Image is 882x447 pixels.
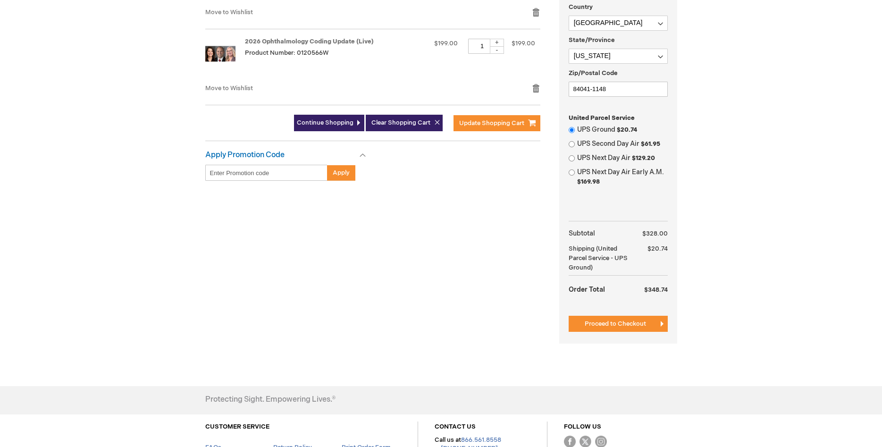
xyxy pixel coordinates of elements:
[490,39,504,47] div: +
[245,49,328,57] span: Product Number: 0120566W
[434,40,458,47] span: $199.00
[577,125,668,135] label: UPS Ground
[245,38,374,45] a: 2026 Ophthalmology Coding Update (Live)
[569,114,635,122] span: United Parcel Service
[644,286,668,294] span: $348.74
[205,165,328,181] input: Enter Promotion code
[585,320,646,328] span: Proceed to Checkout
[569,245,628,271] span: (United Parcel Service - UPS Ground)
[642,230,668,237] span: $328.00
[577,139,668,149] label: UPS Second Day Air
[205,8,253,16] a: Move to Wishlist
[459,119,524,127] span: Update Shopping Cart
[205,151,285,160] strong: Apply Promotion Code
[569,281,605,297] strong: Order Total
[569,226,636,241] th: Subtotal
[327,165,355,181] button: Apply
[454,115,540,131] button: Update Shopping Cart
[564,423,601,430] a: FOLLOW US
[569,36,615,44] span: State/Province
[512,40,535,47] span: $199.00
[632,154,655,162] span: $129.20
[577,178,600,186] span: $169.98
[435,423,476,430] a: CONTACT US
[569,245,595,253] span: Shipping
[577,168,668,186] label: UPS Next Day Air Early A.M.
[366,115,443,131] button: Clear Shopping Cart
[371,119,430,127] span: Clear Shopping Cart
[577,153,668,163] label: UPS Next Day Air
[205,39,245,75] a: 2026 Ophthalmology Coding Update (Live)
[490,46,504,54] div: -
[205,84,253,92] a: Move to Wishlist
[297,119,353,127] span: Continue Shopping
[569,69,618,77] span: Zip/Postal Code
[641,140,660,148] span: $61.95
[205,423,269,430] a: CUSTOMER SERVICE
[647,245,668,253] span: $20.74
[205,39,235,69] img: 2026 Ophthalmology Coding Update (Live)
[569,316,668,332] button: Proceed to Checkout
[294,115,364,131] a: Continue Shopping
[205,396,336,404] h4: Protecting Sight. Empowering Lives.®
[617,126,637,134] span: $20.74
[569,3,593,11] span: Country
[468,39,496,54] input: Qty
[461,436,501,444] a: 866.561.8558
[333,169,350,177] span: Apply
